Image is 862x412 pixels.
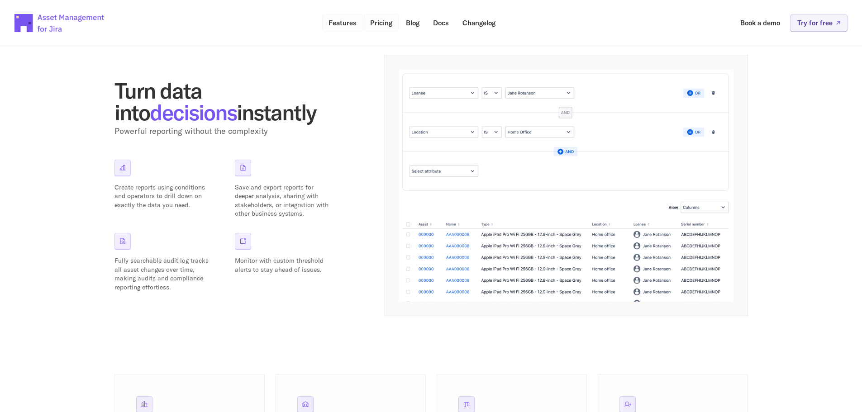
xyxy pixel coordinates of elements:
[322,14,363,32] a: Features
[364,14,399,32] a: Pricing
[399,69,733,302] img: App
[462,19,495,26] p: Changelog
[740,19,780,26] p: Book a demo
[790,14,848,32] a: Try for free
[329,19,357,26] p: Features
[114,256,210,292] p: Fully searchable audit log tracks all asset changes over time, making audits and compliance repor...
[406,19,419,26] p: Blog
[114,183,210,210] p: Create reports using conditions and operators to drill down on exactly the data you need.
[235,256,330,274] p: Monitor with custom threshold alerts to stay ahead of issues.
[370,19,392,26] p: Pricing
[427,14,455,32] a: Docs
[797,19,833,26] p: Try for free
[114,125,341,138] p: Powerful reporting without the complexity
[734,14,786,32] a: Book a demo
[150,99,237,126] span: decisions
[433,19,449,26] p: Docs
[456,14,502,32] a: Changelog
[235,183,330,218] p: Save and export reports for deeper analysis, sharing with stakeholders, or integration with other...
[114,80,341,123] h2: Turn data into instantly
[400,14,426,32] a: Blog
